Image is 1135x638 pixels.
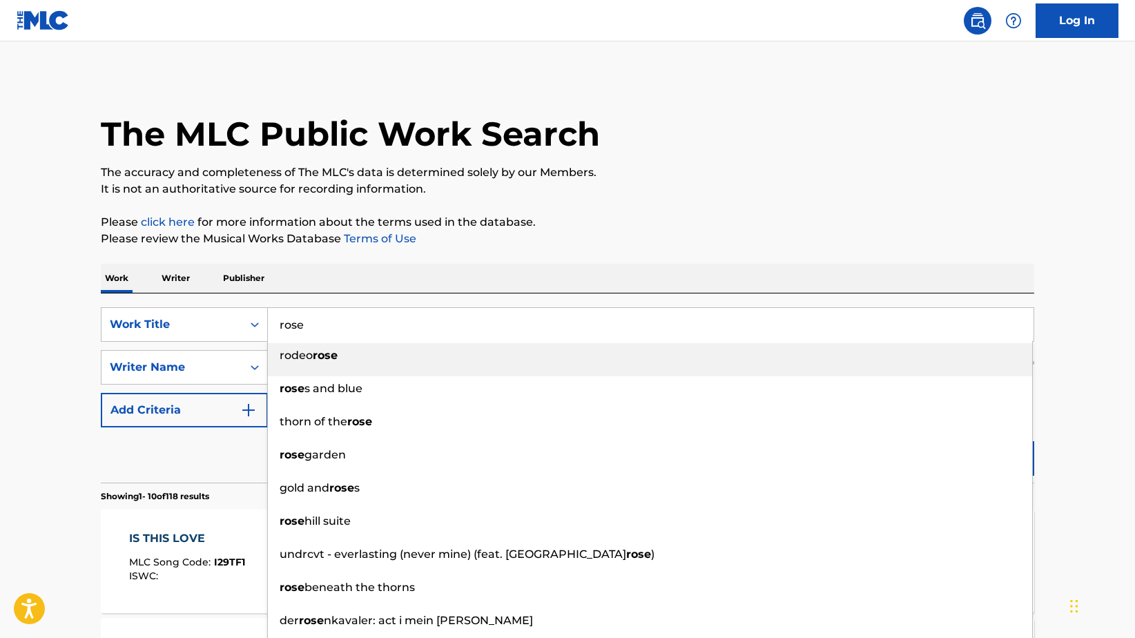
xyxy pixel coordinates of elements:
[101,393,268,427] button: Add Criteria
[304,382,362,395] span: s and blue
[329,481,354,494] strong: rose
[101,181,1034,197] p: It is not an authoritative source for recording information.
[280,349,313,362] span: rodeo
[214,556,245,568] span: I29TF1
[101,113,600,155] h1: The MLC Public Work Search
[280,581,304,594] strong: rose
[1036,3,1118,38] a: Log In
[1005,12,1022,29] img: help
[280,514,304,528] strong: rose
[101,214,1034,231] p: Please for more information about the terms used in the database.
[1070,586,1078,627] div: Drag
[969,12,986,29] img: search
[280,614,299,627] span: der
[280,382,304,395] strong: rose
[280,415,347,428] span: thorn of the
[101,307,1034,483] form: Search Form
[651,548,654,561] span: )
[129,570,162,582] span: ISWC :
[1000,7,1027,35] div: Help
[347,415,372,428] strong: rose
[304,581,415,594] span: beneath the thorns
[101,231,1034,247] p: Please review the Musical Works Database
[110,359,234,376] div: Writer Name
[129,556,214,568] span: MLC Song Code :
[157,264,194,293] p: Writer
[341,232,416,245] a: Terms of Use
[101,264,133,293] p: Work
[101,490,209,503] p: Showing 1 - 10 of 118 results
[280,548,626,561] span: undrcvt - everlasting (never mine) (feat. [GEOGRAPHIC_DATA]
[626,548,651,561] strong: rose
[313,349,338,362] strong: rose
[1066,572,1135,638] iframe: Chat Widget
[129,530,245,547] div: IS THIS LOVE
[964,7,991,35] a: Public Search
[240,402,257,418] img: 9d2ae6d4665cec9f34b9.svg
[324,614,533,627] span: nkavaler: act i mein [PERSON_NAME]
[304,448,346,461] span: garden
[101,164,1034,181] p: The accuracy and completeness of The MLC's data is determined solely by our Members.
[280,448,304,461] strong: rose
[304,514,351,528] span: hill suite
[110,316,234,333] div: Work Title
[219,264,269,293] p: Publisher
[280,481,329,494] span: gold and
[101,510,1034,613] a: IS THIS LOVEMLC Song Code:I29TF1ISWC:Writers (9)[PERSON_NAME], [GEOGRAPHIC_DATA] JUNHO, . CHANCEL...
[141,215,195,229] a: click here
[17,10,70,30] img: MLC Logo
[354,481,360,494] span: s
[299,614,324,627] strong: rose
